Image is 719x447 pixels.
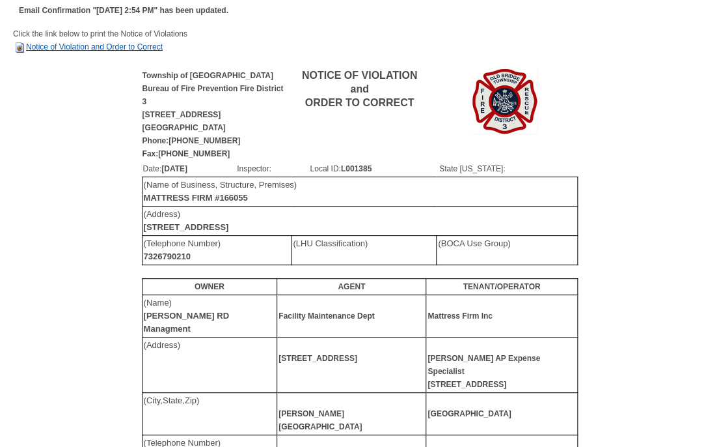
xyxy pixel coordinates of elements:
td: Inspector: [236,162,309,176]
b: [PERSON_NAME][GEOGRAPHIC_DATA] [278,409,362,431]
font: (Telephone Number) [144,238,221,261]
b: L001385 [341,164,372,173]
font: (Name) [144,298,229,334]
b: Facility Maintenance Dept [278,311,374,321]
b: [STREET_ADDRESS] [278,354,357,363]
b: AGENT [338,282,365,291]
b: MATTRESS FIRM #166055 [144,193,248,203]
font: (LHU Classification) [293,238,368,248]
b: NOTICE OF VIOLATION and ORDER TO CORRECT [302,70,417,108]
a: Notice of Violation and Order to Correct [13,42,163,51]
b: Mattress Firm Inc [427,311,492,321]
font: (Address) [144,340,180,350]
b: Township of [GEOGRAPHIC_DATA] Bureau of Fire Prevention Fire District 3 [STREET_ADDRESS] [GEOGRAP... [142,71,284,158]
b: [PERSON_NAME] AP Expense Specialist [STREET_ADDRESS] [427,354,540,389]
span: Click the link below to print the Notice of Violations [13,29,187,51]
b: [DATE] [161,164,187,173]
b: 7326790210 [144,252,191,261]
b: [PERSON_NAME] RD Managment [144,311,229,334]
font: (Name of Business, Structure, Premises) [144,180,297,203]
b: [GEOGRAPHIC_DATA] [427,409,511,418]
td: State [US_STATE]: [439,162,577,176]
img: Image [472,69,537,134]
b: OWNER [195,282,224,291]
td: Date: [142,162,237,176]
b: TENANT/OPERATOR [463,282,540,291]
img: HTML Document [13,41,26,54]
td: Email Confirmation "[DATE] 2:54 PM" has been updated. [17,2,230,19]
font: (Address) [144,209,229,232]
b: [STREET_ADDRESS] [144,222,229,232]
td: Local ID: [309,162,439,176]
font: (BOCA Use Group) [438,238,510,248]
font: (City,State,Zip) [144,396,200,405]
